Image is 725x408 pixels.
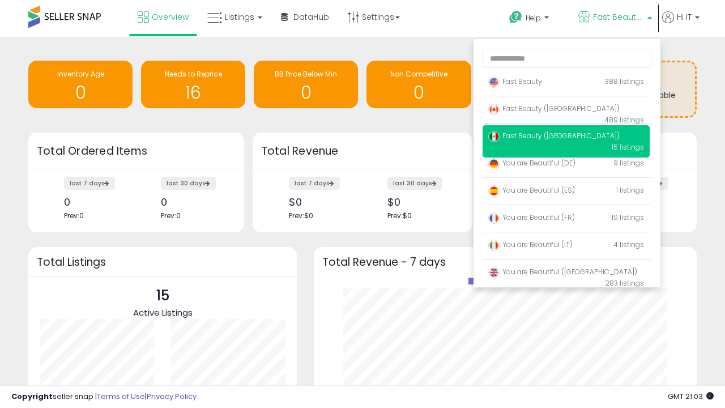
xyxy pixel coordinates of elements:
span: Fast Beauty ([GEOGRAPHIC_DATA]) [593,11,644,23]
img: mexico.png [488,131,500,142]
a: Privacy Policy [147,391,197,402]
h1: 0 [372,83,465,102]
a: BB Price Below Min 0 [254,61,358,108]
div: $0 [387,196,453,208]
label: last 30 days [161,177,216,190]
label: last 30 days [387,177,442,190]
span: 4 listings [613,240,644,249]
span: 283 listings [605,278,644,288]
span: 2025-09-16 21:03 GMT [668,391,714,402]
div: 0 [161,196,224,208]
span: 19 listings [612,212,644,222]
span: Overview [152,11,189,23]
span: Non Competitive [390,69,447,79]
h3: Total Listings [37,258,288,266]
span: 15 listings [612,142,644,152]
p: 15 [133,285,193,307]
div: 0 [64,196,127,208]
a: Needs to Reprice 16 [141,61,245,108]
span: Hi IT [677,11,692,23]
a: Inventory Age 0 [28,61,133,108]
label: last 7 days [64,177,115,190]
span: Listings [225,11,254,23]
img: germany.png [488,158,500,169]
span: Fast Beauty [488,76,542,86]
span: Help [526,13,541,23]
img: usa.png [488,76,500,88]
span: 489 listings [604,115,644,125]
span: 9 listings [613,158,644,168]
div: seller snap | | [11,392,197,402]
span: DataHub [293,11,329,23]
h1: 16 [147,83,240,102]
span: Fast Beauty ([GEOGRAPHIC_DATA]) [488,131,620,141]
span: BB Price Below Min [275,69,337,79]
span: Prev: 0 [161,211,181,220]
span: You are Beautiful (IT) [488,240,573,249]
a: Help [500,2,568,37]
span: Active Listings [133,307,193,318]
a: Hi IT [662,11,700,37]
a: Non Competitive 0 [366,61,471,108]
label: last 7 days [289,177,340,190]
span: Needs to Reprice [165,69,222,79]
a: Terms of Use [97,391,145,402]
span: Fast Beauty ([GEOGRAPHIC_DATA]) [488,104,620,113]
span: Inventory Age [57,69,104,79]
h1: 0 [34,83,127,102]
h3: Total Ordered Items [37,143,236,159]
span: 388 listings [605,76,644,86]
img: uk.png [488,267,500,278]
h3: Total Revenue [261,143,464,159]
img: canada.png [488,104,500,115]
strong: Copyright [11,391,53,402]
span: Prev: $0 [387,211,412,220]
h1: 0 [259,83,352,102]
h3: Total Revenue - 7 days [322,258,688,266]
span: 1 listings [616,185,644,195]
span: You are Beautiful ([GEOGRAPHIC_DATA]) [488,267,637,277]
span: Prev: 0 [64,211,84,220]
span: You are Beautiful (FR) [488,212,575,222]
div: $0 [289,196,354,208]
img: italy.png [488,240,500,251]
img: spain.png [488,185,500,197]
img: france.png [488,212,500,224]
span: Prev: $0 [289,211,313,220]
span: You are Beautiful (ES) [488,185,575,195]
i: Get Help [509,10,523,24]
span: You are Beautiful (DE) [488,158,575,168]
